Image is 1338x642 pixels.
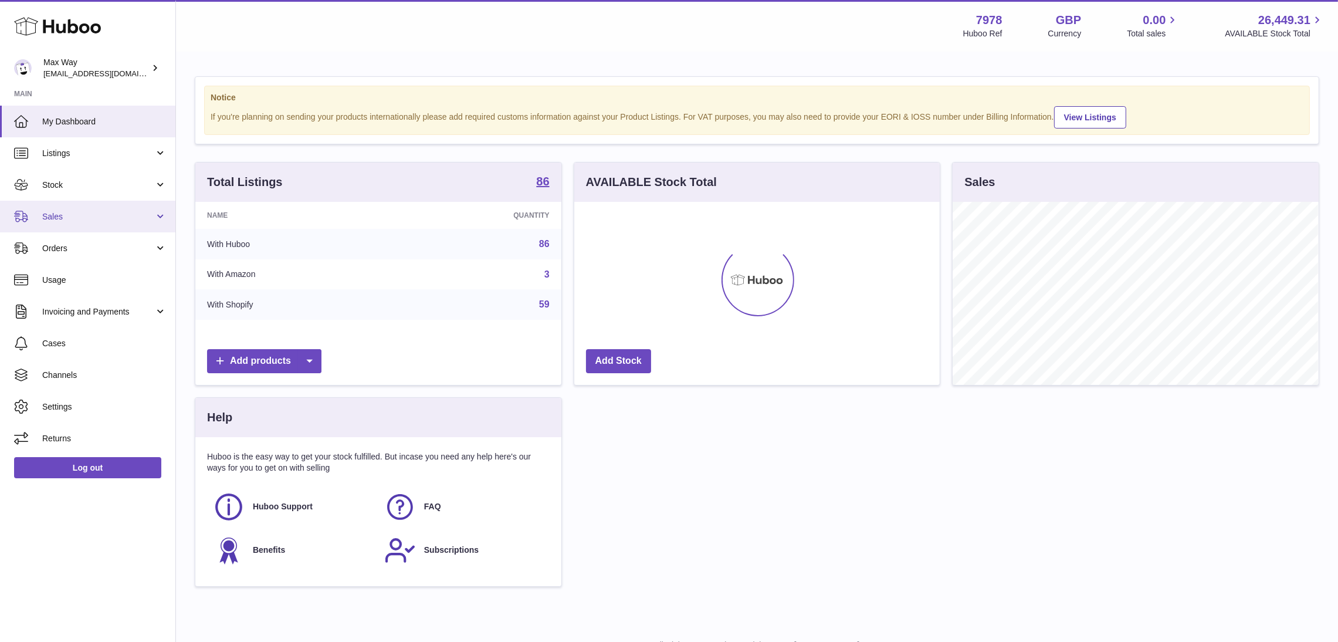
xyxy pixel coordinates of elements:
span: Stock [42,180,154,191]
td: With Shopify [195,289,395,320]
a: 86 [536,175,549,190]
strong: 86 [536,175,549,187]
span: Usage [42,275,167,286]
span: Settings [42,401,167,413]
a: Add products [207,349,321,373]
h3: Total Listings [207,174,283,190]
td: With Amazon [195,259,395,290]
div: If you're planning on sending your products internationally please add required customs informati... [211,104,1303,129]
strong: GBP [1056,12,1081,28]
p: Huboo is the easy way to get your stock fulfilled. But incase you need any help here's our ways f... [207,451,550,474]
th: Quantity [395,202,561,229]
h3: Help [207,410,232,425]
div: Huboo Ref [963,28,1002,39]
span: Invoicing and Payments [42,306,154,317]
a: Subscriptions [384,535,544,566]
div: Currency [1048,28,1082,39]
span: 26,449.31 [1258,12,1310,28]
th: Name [195,202,395,229]
a: Benefits [213,535,372,566]
a: 59 [539,299,550,309]
span: Listings [42,148,154,159]
div: Max Way [43,57,149,79]
span: Total sales [1127,28,1179,39]
strong: Notice [211,92,1303,103]
span: My Dashboard [42,116,167,127]
a: FAQ [384,491,544,523]
strong: 7978 [976,12,1002,28]
span: Orders [42,243,154,254]
a: View Listings [1054,106,1126,129]
span: AVAILABLE Stock Total [1225,28,1324,39]
span: Sales [42,211,154,222]
h3: AVAILABLE Stock Total [586,174,717,190]
span: Subscriptions [424,545,479,556]
span: [EMAIL_ADDRESS][DOMAIN_NAME] [43,69,172,78]
a: 26,449.31 AVAILABLE Stock Total [1225,12,1324,39]
span: FAQ [424,501,441,512]
a: Huboo Support [213,491,372,523]
img: Max@LongevityBox.co.uk [14,59,32,77]
h3: Sales [964,174,995,190]
td: With Huboo [195,229,395,259]
span: Huboo Support [253,501,313,512]
a: 3 [544,269,550,279]
a: Add Stock [586,349,651,373]
span: Cases [42,338,167,349]
a: Log out [14,457,161,478]
span: Benefits [253,545,285,556]
span: Channels [42,370,167,381]
span: 0.00 [1143,12,1166,28]
a: 86 [539,239,550,249]
span: Returns [42,433,167,444]
a: 0.00 Total sales [1127,12,1179,39]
